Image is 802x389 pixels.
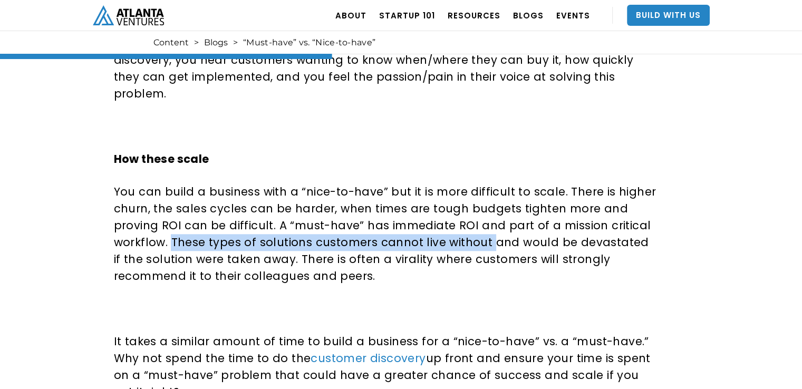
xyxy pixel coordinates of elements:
a: Startup 101 [379,1,435,30]
a: ABOUT [335,1,366,30]
div: “Must-have” vs. “Nice-to-have” [243,37,375,48]
a: Content [153,37,189,48]
strong: How these scale [114,151,209,167]
a: RESOURCES [448,1,500,30]
a: customer discovery [311,351,426,366]
p: You can build a business with a “nice-to-have” but it is more difficult to scale. There is higher... [114,183,659,285]
a: EVENTS [556,1,590,30]
div: > [194,37,199,48]
a: Build With Us [627,5,710,26]
a: BLOGS [513,1,544,30]
div: > [233,37,238,48]
a: Blogs [204,37,228,48]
